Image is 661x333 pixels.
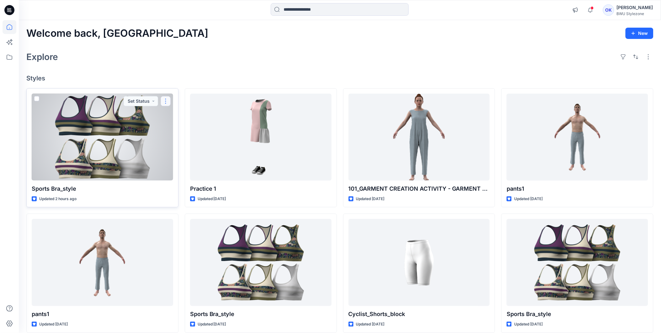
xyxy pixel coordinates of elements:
p: Updated [DATE] [356,196,385,202]
p: Updated 2 hours ago [39,196,77,202]
a: Sports Bra_style [190,219,332,306]
a: pants1 [32,219,173,306]
p: Updated [DATE] [198,196,226,202]
a: Sports Bra_style [32,94,173,181]
p: Updated [DATE] [514,321,543,328]
div: BWU Stylezone [617,11,653,16]
h4: Styles [26,74,653,82]
p: Sports Bra_style [32,184,173,193]
a: Cyclist_Shorts_block [349,219,490,306]
p: 101_GARMENT CREATION ACTIVITY - GARMENT (COMPLETED SAMPLE) [349,184,490,193]
a: 101_GARMENT CREATION ACTIVITY - GARMENT (COMPLETED SAMPLE) [349,94,490,181]
a: Sports Bra_style [507,219,648,306]
p: pants1 [32,310,173,319]
p: Updated [DATE] [356,321,385,328]
a: Practice 1 [190,94,332,181]
p: Sports Bra_style [190,310,332,319]
div: OK [603,4,614,16]
div: [PERSON_NAME] [617,4,653,11]
p: Updated [DATE] [198,321,226,328]
p: Updated [DATE] [39,321,68,328]
p: Sports Bra_style [507,310,648,319]
p: Practice 1 [190,184,332,193]
p: pants1 [507,184,648,193]
button: New [626,28,653,39]
h2: Welcome back, [GEOGRAPHIC_DATA] [26,28,208,39]
h2: Explore [26,52,58,62]
p: Updated [DATE] [514,196,543,202]
a: pants1 [507,94,648,181]
p: Cyclist_Shorts_block [349,310,490,319]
